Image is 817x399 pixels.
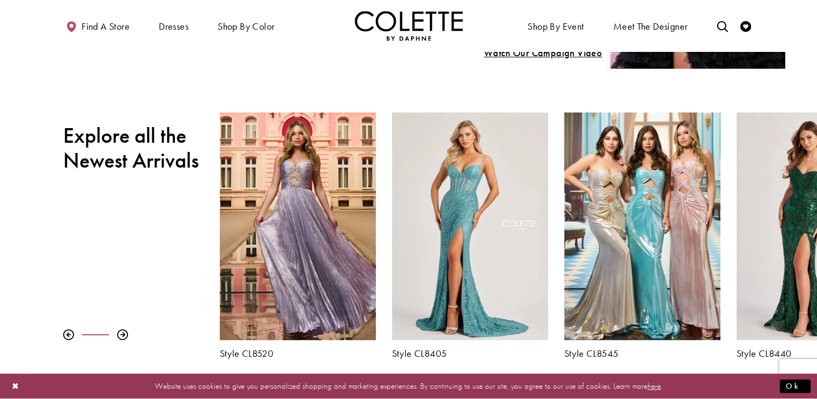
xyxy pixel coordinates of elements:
[212,104,384,367] div: Colette by Daphne Style No. CL8520
[82,21,130,32] span: Find a store
[63,11,132,41] a: Find a store
[525,11,586,41] span: Shop By Event
[528,21,584,32] span: Shop By Event
[384,104,556,367] div: Colette by Daphne Style No. CL8405
[78,379,739,394] p: Website uses cookies to give you personalized shopping and marketing experiences. By continuing t...
[738,11,754,41] a: Check Wishlist
[63,123,204,173] h2: Explore all the Newest Arrivals
[392,348,548,359] a: Style CL8405
[156,11,191,41] span: Dresses
[355,11,463,41] img: Colette by Daphne
[218,21,274,32] span: Shop by color
[215,11,277,41] span: Shop by color
[392,112,548,340] a: Visit Colette by Daphne Style No. CL8405 Page
[483,48,602,58] span: Play Slide #15 Video
[611,11,691,41] a: Meet the designer
[564,112,720,340] a: Visit Colette by Daphne Style No. CL8545 Page
[220,112,376,340] a: Visit Colette by Daphne Style No. CL8520 Page
[556,104,728,367] div: Colette by Daphne Style No. CL8545
[159,21,188,32] span: Dresses
[6,377,25,396] button: Close Dialog
[647,381,661,391] a: here
[220,348,376,359] a: Style CL8520
[780,380,811,393] button: Submit Dialog
[564,348,720,359] a: Style CL8545
[714,11,730,41] a: Toggle search
[613,21,688,32] span: Meet the designer
[355,11,463,41] a: Visit Home Page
